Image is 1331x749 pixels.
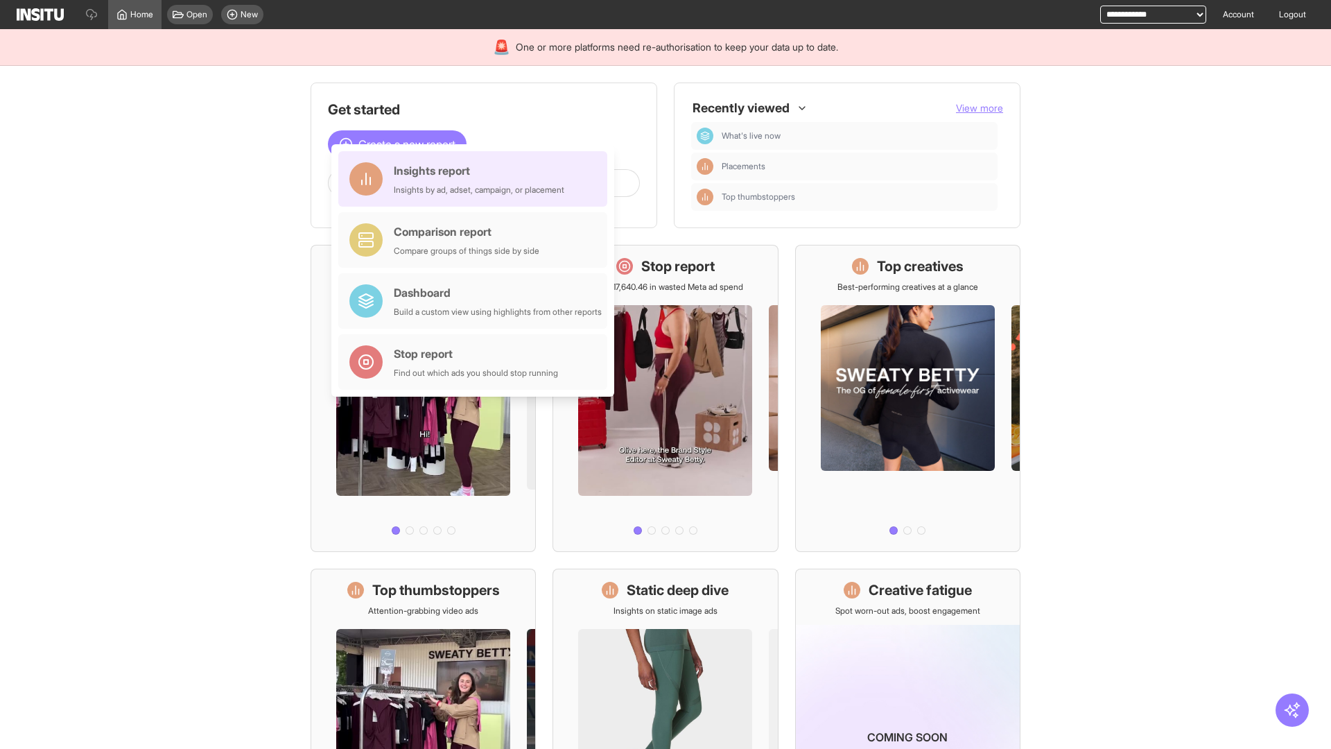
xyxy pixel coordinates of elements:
[493,37,510,57] div: 🚨
[394,162,564,179] div: Insights report
[328,100,640,119] h1: Get started
[394,246,539,257] div: Compare groups of things side by side
[588,282,743,293] p: Save £17,640.46 in wasted Meta ad spend
[837,282,978,293] p: Best-performing creatives at a glance
[795,245,1020,552] a: Top creativesBest-performing creatives at a glance
[368,605,478,617] p: Attention-grabbing video ads
[17,8,64,21] img: Logo
[722,161,992,172] span: Placements
[956,102,1003,114] span: View more
[722,191,795,203] span: Top thumbstoppers
[241,9,258,20] span: New
[627,580,729,600] h1: Static deep dive
[130,9,153,20] span: Home
[311,245,536,552] a: What's live nowSee all active ads instantly
[372,580,500,600] h1: Top thumbstoppers
[186,9,207,20] span: Open
[394,307,602,318] div: Build a custom view using highlights from other reports
[722,191,992,203] span: Top thumbstoppers
[722,130,992,141] span: What's live now
[614,605,717,617] p: Insights on static image ads
[394,345,558,362] div: Stop report
[722,130,781,141] span: What's live now
[877,257,964,276] h1: Top creatives
[722,161,765,172] span: Placements
[394,223,539,240] div: Comparison report
[697,189,713,205] div: Insights
[697,128,713,144] div: Dashboard
[394,284,602,301] div: Dashboard
[394,184,564,196] div: Insights by ad, adset, campaign, or placement
[516,40,838,54] span: One or more platforms need re-authorisation to keep your data up to date.
[358,136,455,153] span: Create a new report
[328,130,467,158] button: Create a new report
[697,158,713,175] div: Insights
[394,368,558,379] div: Find out which ads you should stop running
[641,257,715,276] h1: Stop report
[553,245,778,552] a: Stop reportSave £17,640.46 in wasted Meta ad spend
[956,101,1003,115] button: View more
